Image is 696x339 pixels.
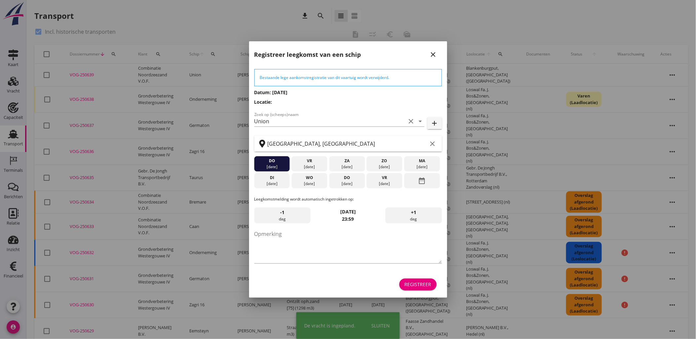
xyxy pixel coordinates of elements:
[429,140,437,148] i: clear
[254,229,442,263] textarea: Opmerking
[331,158,363,164] div: za
[385,207,442,223] div: dag
[293,158,326,164] div: vr
[268,138,427,149] input: Zoek op terminal of plaats
[368,181,401,187] div: [DATE]
[256,164,288,170] div: [DATE]
[418,175,426,187] i: date_range
[429,51,437,58] i: close
[417,117,424,125] i: arrow_drop_down
[331,175,363,181] div: do
[260,75,436,81] div: Bestaande lege aankomstregistratie van dit vaartuig wordt verwijderd.
[256,175,288,181] div: di
[399,279,437,290] button: Registreer
[280,209,284,216] span: -1
[254,50,361,59] h2: Registreer leegkomst van een schip
[293,181,326,187] div: [DATE]
[431,119,439,127] i: add
[407,117,415,125] i: clear
[406,158,438,164] div: ma
[254,207,311,223] div: dag
[256,181,288,187] div: [DATE]
[411,209,416,216] span: +1
[368,158,401,164] div: zo
[254,196,442,202] p: Leegkomstmelding wordt automatisch ingetrokken op:
[342,216,354,222] strong: 23:59
[254,89,442,96] h3: Datum: [DATE]
[405,281,431,288] div: Registreer
[256,158,288,164] div: do
[331,181,363,187] div: [DATE]
[254,98,442,105] h3: Locatie:
[368,175,401,181] div: vr
[368,164,401,170] div: [DATE]
[293,175,326,181] div: wo
[331,164,363,170] div: [DATE]
[254,116,406,127] input: Zoek op (scheeps)naam
[406,164,438,170] div: [DATE]
[340,208,356,215] strong: [DATE]
[293,164,326,170] div: [DATE]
